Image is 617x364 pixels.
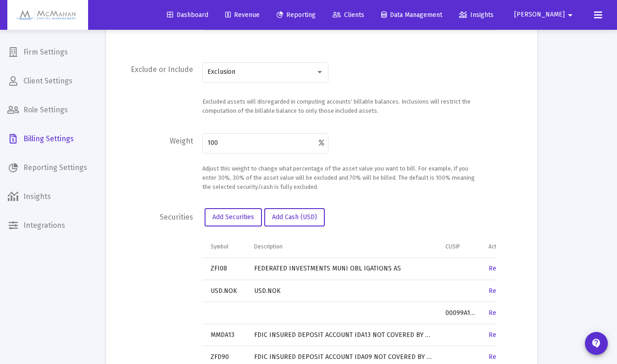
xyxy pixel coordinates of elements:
[211,243,228,250] div: Symbol
[482,236,526,258] td: Column Actions
[202,324,248,346] td: MMDA13
[167,11,208,19] span: Dashboard
[489,287,512,295] a: Remove
[254,243,283,250] div: Description
[14,6,81,24] img: Dashboard
[565,6,576,24] mat-icon: arrow_drop_down
[439,236,482,258] td: Column CUSIP
[452,6,501,24] a: Insights
[514,11,565,19] span: [PERSON_NAME]
[272,213,317,221] span: Add Cash (USD)
[131,65,193,120] label: Exclude or Include
[489,353,512,361] a: Remove
[333,11,364,19] span: Clients
[264,208,325,226] button: Add Cash (USD)
[503,6,587,24] button: [PERSON_NAME]
[277,11,316,19] span: Reporting
[489,309,512,317] a: Remove
[160,6,216,24] a: Dashboard
[325,6,372,24] a: Clients
[248,258,439,280] td: FEDERATED INVESTMENTS MUNI OBL IGATIONS AS
[218,6,267,24] a: Revenue
[459,11,494,19] span: Insights
[445,243,460,250] div: CUSIP
[202,97,478,116] div: Excluded assets will disregarded in computing accounts' billable balances. Inclusions will restri...
[489,265,512,272] a: Remove
[205,208,262,226] button: Add Securities
[489,243,507,250] div: Actions
[202,258,248,280] td: ZFI08
[202,236,248,258] td: Column Symbol
[225,11,260,19] span: Revenue
[248,280,439,302] td: USD.NOK
[489,331,512,339] a: Remove
[202,164,478,192] div: Adjust this weight to change what percentage of the asset value you want to bill. For example, if...
[170,137,193,196] label: Weight
[439,302,482,324] td: 00099A109
[202,280,248,302] td: USD.NOK
[248,236,439,258] td: Column Description
[207,139,319,147] input: 100.00
[381,11,442,19] span: Data Management
[269,6,323,24] a: Reporting
[248,324,439,346] td: FDIC INSURED DEPOSIT ACCOUNT IDA13 NOT COVERED BY SIPC
[374,6,450,24] a: Data Management
[207,68,235,76] span: Exclusion
[212,213,254,221] span: Add Securities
